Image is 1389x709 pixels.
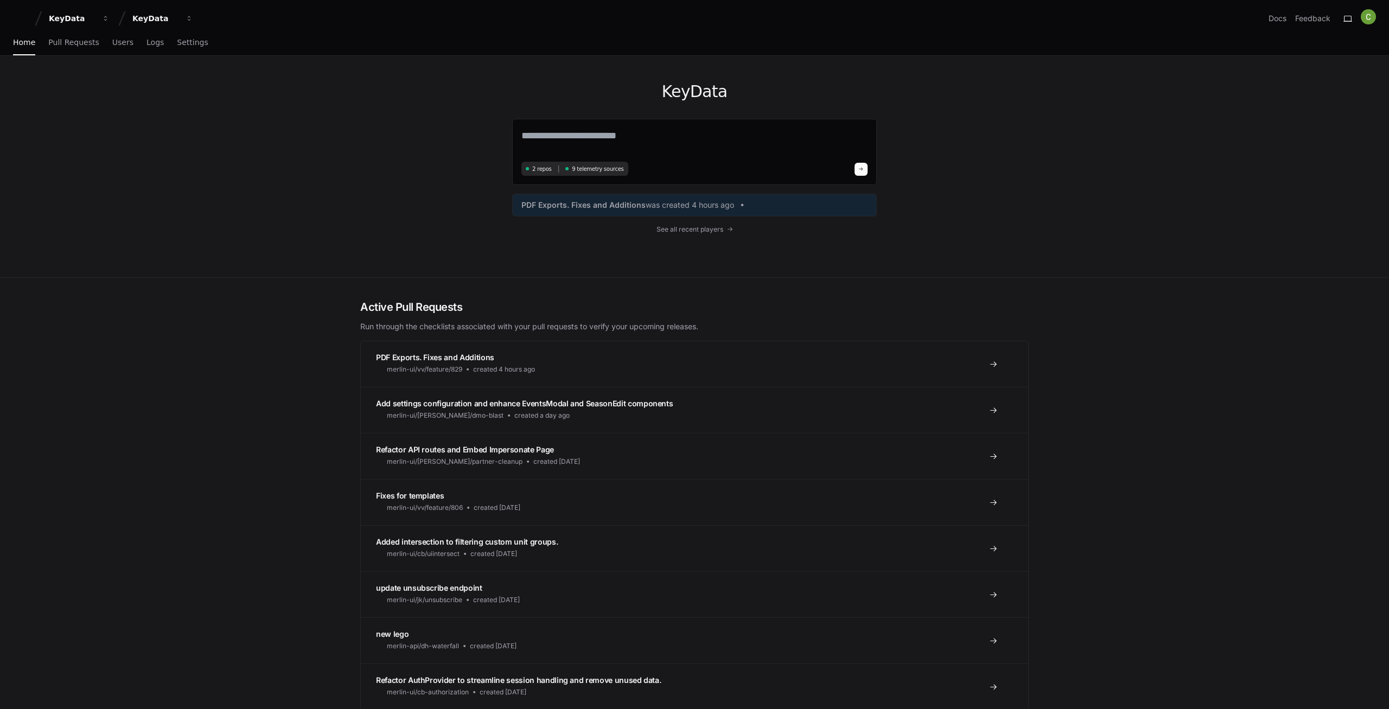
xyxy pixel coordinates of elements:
[376,491,444,500] span: Fixes for templates
[361,387,1028,433] a: Add settings configuration and enhance EventsModal and SeasonEdit componentsmerlin-ui/[PERSON_NAM...
[387,365,462,374] span: merlin-ui/vv/feature/829
[387,457,523,466] span: merlin-ui/[PERSON_NAME]/partner-cleanup
[512,82,877,101] h1: KeyData
[646,200,734,210] span: was created 4 hours ago
[1269,13,1286,24] a: Docs
[376,583,482,592] span: update unsubscribe endpoint
[112,30,133,55] a: Users
[128,9,197,28] button: KeyData
[480,688,526,697] span: created [DATE]
[376,629,409,638] span: new lego
[177,39,208,46] span: Settings
[48,39,99,46] span: Pull Requests
[146,30,164,55] a: Logs
[361,433,1028,479] a: Refactor API routes and Embed Impersonate Pagemerlin-ui/[PERSON_NAME]/partner-cleanupcreated [DATE]
[1361,9,1376,24] img: ACg8ocIMhgArYgx6ZSQUNXU5thzs6UsPf9rb_9nFAWwzqr8JC4dkNA=s96-c
[387,411,504,420] span: merlin-ui/[PERSON_NAME]/dmo-blast
[521,200,646,210] span: PDF Exports. Fixes and Additions
[474,503,520,512] span: created [DATE]
[470,642,517,650] span: created [DATE]
[512,225,877,234] a: See all recent players
[473,365,535,374] span: created 4 hours ago
[387,596,462,604] span: merlin-ui/jk/unsubscribe
[514,411,570,420] span: created a day ago
[376,537,558,546] span: Added intersection to filtering custom unit groups.
[376,445,554,454] span: Refactor API routes and Embed Impersonate Page
[360,321,1029,332] p: Run through the checklists associated with your pull requests to verify your upcoming releases.
[44,9,114,28] button: KeyData
[146,39,164,46] span: Logs
[13,30,35,55] a: Home
[49,13,95,24] div: KeyData
[361,571,1028,617] a: update unsubscribe endpointmerlin-ui/jk/unsubscribecreated [DATE]
[360,299,1029,315] h2: Active Pull Requests
[657,225,723,234] span: See all recent players
[533,457,580,466] span: created [DATE]
[361,525,1028,571] a: Added intersection to filtering custom unit groups.merlin-ui/cb/uiintersectcreated [DATE]
[387,688,469,697] span: merlin-ui/cb-authorization
[361,341,1028,387] a: PDF Exports. Fixes and Additionsmerlin-ui/vv/feature/829created 4 hours ago
[473,596,520,604] span: created [DATE]
[387,642,459,650] span: merlin-api/dh-waterfall
[376,353,494,362] span: PDF Exports. Fixes and Additions
[132,13,179,24] div: KeyData
[177,30,208,55] a: Settings
[521,200,868,210] a: PDF Exports. Fixes and Additionswas created 4 hours ago
[1295,13,1330,24] button: Feedback
[387,550,460,558] span: merlin-ui/cb/uiintersect
[470,550,517,558] span: created [DATE]
[532,165,552,173] span: 2 repos
[572,165,623,173] span: 9 telemetry sources
[361,479,1028,525] a: Fixes for templatesmerlin-ui/vv/feature/806created [DATE]
[48,30,99,55] a: Pull Requests
[13,39,35,46] span: Home
[361,617,1028,663] a: new legomerlin-api/dh-waterfallcreated [DATE]
[376,675,661,685] span: Refactor AuthProvider to streamline session handling and remove unused data.
[112,39,133,46] span: Users
[376,399,673,408] span: Add settings configuration and enhance EventsModal and SeasonEdit components
[387,503,463,512] span: merlin-ui/vv/feature/806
